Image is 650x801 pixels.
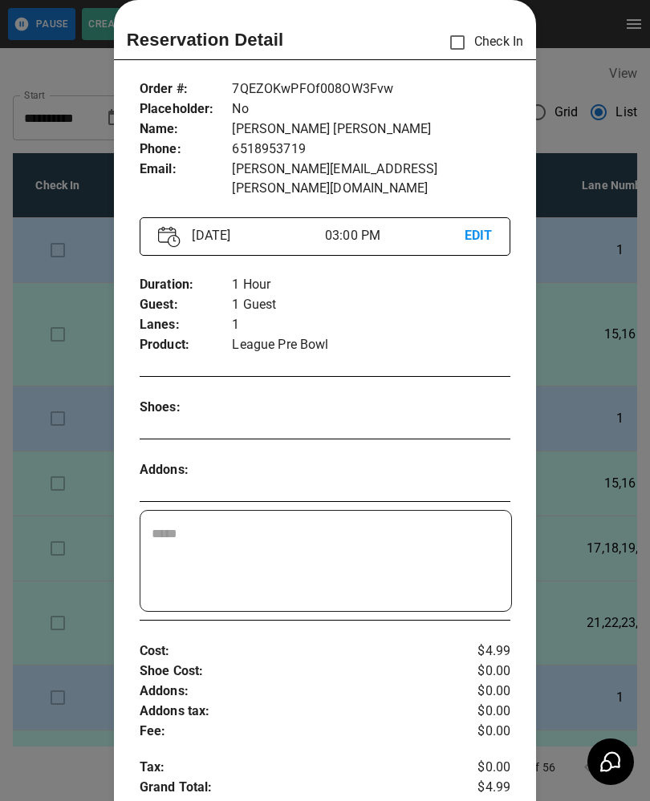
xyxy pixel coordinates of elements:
p: $0.00 [449,661,510,682]
img: Vector [158,226,181,248]
p: Placeholder : [140,99,233,119]
p: Guest : [140,295,233,315]
p: $0.00 [449,722,510,742]
p: Tax : [140,758,449,778]
p: Fee : [140,722,449,742]
p: Addons : [140,682,449,702]
p: $0.00 [449,702,510,722]
p: Order # : [140,79,233,99]
p: Duration : [140,275,233,295]
p: Check In [441,26,523,59]
p: Cost : [140,641,449,661]
p: Addons tax : [140,702,449,722]
p: Product : [140,335,233,355]
p: $0.00 [449,758,510,778]
p: [DATE] [185,226,325,245]
p: $4.99 [449,641,510,661]
p: EDIT [465,226,493,246]
p: $0.00 [449,682,510,702]
p: 7QEZOKwPFOf008OW3Fvw [232,79,510,99]
p: Name : [140,119,233,140]
p: Shoe Cost : [140,661,449,682]
p: Email : [140,160,233,180]
p: Phone : [140,140,233,160]
p: 6518953719 [232,140,510,160]
p: 1 Guest [232,295,510,315]
p: 03:00 PM [325,226,465,245]
p: Lanes : [140,315,233,335]
p: 1 [232,315,510,335]
p: Addons : [140,460,233,480]
p: 1 Hour [232,275,510,295]
p: League Pre Bowl [232,335,510,355]
p: [PERSON_NAME] [PERSON_NAME] [232,119,510,140]
p: No [232,99,510,119]
p: [PERSON_NAME][EMAIL_ADDRESS][PERSON_NAME][DOMAIN_NAME] [232,160,510,198]
p: Reservation Detail [127,26,284,53]
p: Shoes : [140,398,233,418]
